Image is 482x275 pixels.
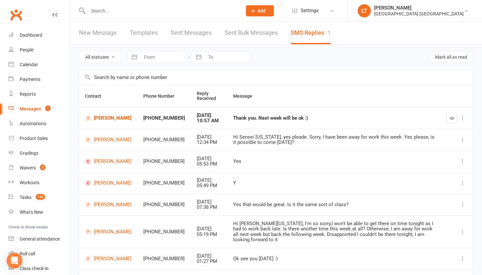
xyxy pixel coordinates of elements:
div: 1 [328,29,331,36]
div: [DATE] [197,226,221,232]
div: [DATE] [197,253,221,259]
div: [PHONE_NUMBER] [143,202,185,207]
div: 10:57 AM [197,118,221,124]
div: Gradings [20,150,38,156]
div: [PHONE_NUMBER] [143,229,185,235]
a: Waivers 2 [9,161,69,175]
input: Search... [86,6,237,15]
a: Tasks 133 [9,190,69,205]
div: [DATE] [197,113,221,118]
div: Roll call [20,251,35,256]
div: Yes that would be great. Is it the same sort of class? [233,202,435,207]
a: [PERSON_NAME] [85,158,131,165]
a: [PERSON_NAME] [85,180,131,186]
div: Hi Sensei [US_STATE], yes pleade. Sorry, I have been away for work this week. Yes please, is it p... [233,134,435,145]
a: General attendance kiosk mode [9,232,69,246]
a: Sent Bulk Messages [225,22,278,44]
div: Tasks [20,195,31,200]
span: 133 [36,194,45,200]
div: 05:49 PM [197,183,221,188]
div: Automations [20,121,46,126]
div: Ok see you [DATE] :) [233,256,435,262]
a: Messages 1 [9,102,69,116]
a: Calendar [9,57,69,72]
input: Search by name or phone number [79,70,472,85]
a: Gradings [9,146,69,161]
div: Y [233,180,435,186]
span: Settings [301,3,319,18]
a: SMS Replies1 [291,22,331,44]
div: Product Sales [20,136,48,141]
div: [DATE] [197,134,221,140]
a: [PERSON_NAME] [85,256,131,262]
div: [PERSON_NAME] [374,5,464,11]
th: Reply Received [191,85,227,107]
div: [GEOGRAPHIC_DATA] [GEOGRAPHIC_DATA] [374,11,464,17]
a: Dashboard [9,28,69,43]
a: [PERSON_NAME] [85,202,131,208]
div: Yes [233,159,435,164]
div: 01:27 PM [197,259,221,264]
span: Add [257,8,266,13]
a: Reports [9,87,69,102]
a: [PERSON_NAME] [85,137,131,143]
a: Clubworx [8,7,24,23]
div: Open Intercom Messenger [7,253,22,268]
a: [PERSON_NAME] [85,228,131,235]
div: [PHONE_NUMBER] [143,256,185,262]
div: [DATE] [197,199,221,205]
div: Waivers [20,165,36,170]
span: 1 [45,106,50,111]
div: [PHONE_NUMBER] [143,159,185,164]
div: Calendar [20,62,38,67]
div: General attendance [20,236,60,242]
a: Templates [130,22,158,44]
a: Sent Messages [171,22,211,44]
div: Messages [20,106,41,111]
a: Workouts [9,175,69,190]
div: 12:34 PM [197,140,221,145]
button: Mark all as read [430,51,473,63]
div: Payments [20,77,40,82]
div: 05:53 PM [197,161,221,167]
div: Thank you. Next week will be ok :) [233,115,435,121]
a: What's New [9,205,69,220]
div: 07:38 PM [197,205,221,210]
div: Dashboard [20,32,42,38]
div: Workouts [20,180,39,185]
div: Class check-in [20,266,49,271]
div: [DATE] [197,178,221,183]
div: What's New [20,209,43,215]
span: 2 [40,165,45,170]
a: Automations [9,116,69,131]
div: [PHONE_NUMBER] [143,137,185,143]
a: Roll call [9,246,69,261]
th: Message [227,85,441,107]
a: [PERSON_NAME] [85,115,131,121]
div: Reports [20,91,36,97]
div: People [20,47,33,52]
div: LT [358,4,371,17]
input: From [140,51,186,63]
a: Payments [9,72,69,87]
th: Contact [79,85,137,107]
a: New Message [79,22,117,44]
div: Hi [PERSON_NAME][US_STATE], I'm so sorry,I won't be able to get there on time tonight as I had to... [233,221,435,243]
th: Phone Number [137,85,191,107]
input: To [205,51,250,63]
div: [PHONE_NUMBER] [143,180,185,186]
div: [DATE] [197,156,221,162]
div: [PHONE_NUMBER] [143,115,185,121]
a: People [9,43,69,57]
a: Product Sales [9,131,69,146]
button: Add [246,5,274,16]
div: 05:19 PM [197,232,221,237]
